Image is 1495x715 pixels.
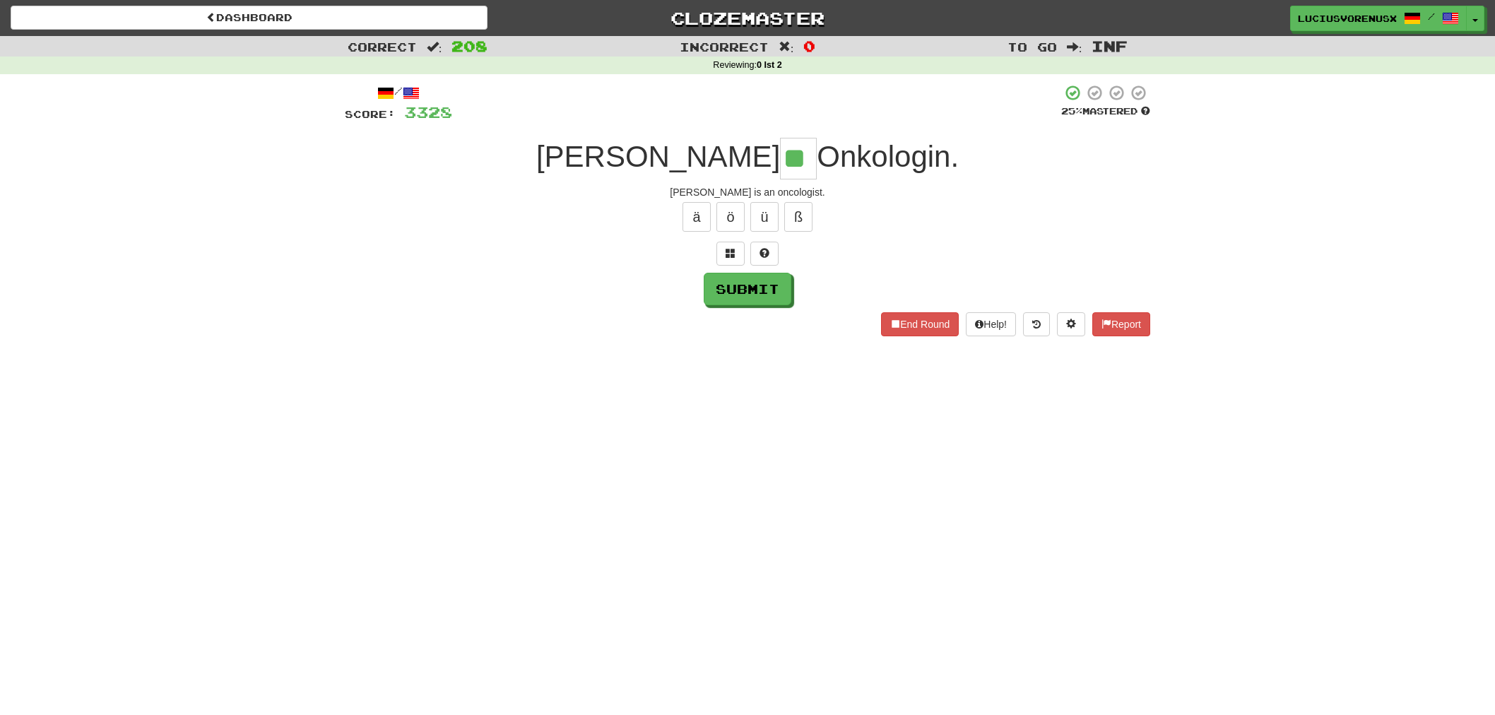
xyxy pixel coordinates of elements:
span: Onkologin. [817,140,959,173]
span: LuciusVorenusX [1298,12,1397,25]
button: ü [750,202,779,232]
span: Score: [345,108,396,120]
span: 208 [451,37,487,54]
span: : [779,41,794,53]
span: : [1067,41,1082,53]
div: Mastered [1061,105,1150,118]
a: Clozemaster [509,6,986,30]
span: Incorrect [680,40,769,54]
span: 3328 [404,103,452,121]
span: : [427,41,442,53]
span: Correct [348,40,417,54]
div: / [345,84,452,102]
a: LuciusVorenusX / [1290,6,1467,31]
span: To go [1007,40,1057,54]
button: ö [716,202,745,232]
button: End Round [881,312,959,336]
span: 0 [803,37,815,54]
button: Single letter hint - you only get 1 per sentence and score half the points! alt+h [750,242,779,266]
strong: 0 Ist 2 [757,60,782,70]
button: Help! [966,312,1016,336]
button: Round history (alt+y) [1023,312,1050,336]
a: Dashboard [11,6,487,30]
span: Inf [1092,37,1128,54]
button: Report [1092,312,1150,336]
button: Submit [704,273,791,305]
span: / [1428,11,1435,21]
div: [PERSON_NAME] is an oncologist. [345,185,1150,199]
span: [PERSON_NAME] [536,140,780,173]
button: ä [682,202,711,232]
button: Switch sentence to multiple choice alt+p [716,242,745,266]
button: ß [784,202,812,232]
span: 25 % [1061,105,1082,117]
